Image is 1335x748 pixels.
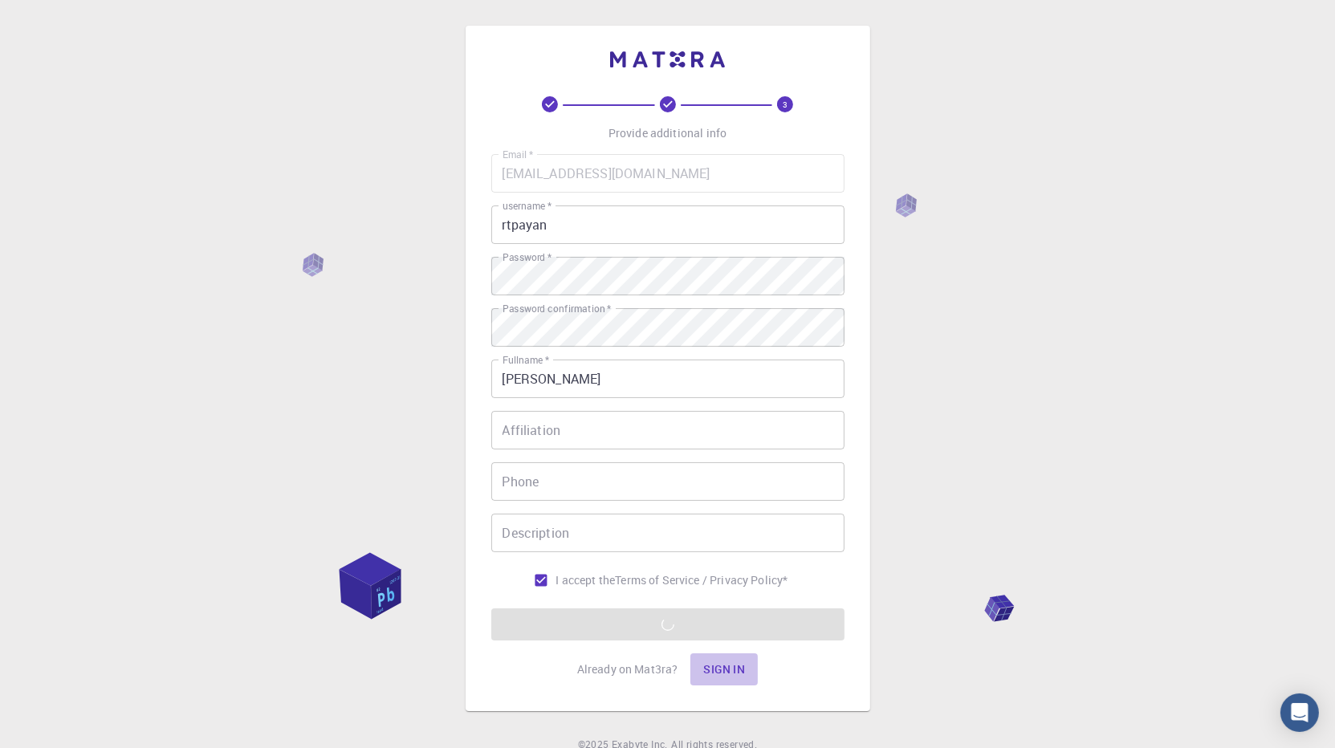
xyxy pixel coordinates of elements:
text: 3 [783,99,788,110]
span: I accept the [556,572,616,588]
label: Fullname [503,353,549,367]
a: Terms of Service / Privacy Policy* [615,572,788,588]
label: Password [503,250,552,264]
p: Provide additional info [608,125,727,141]
p: Already on Mat3ra? [577,661,678,677]
p: Terms of Service / Privacy Policy * [615,572,788,588]
div: Open Intercom Messenger [1280,693,1319,732]
label: Password confirmation [503,302,611,315]
label: username [503,199,552,213]
label: Email [503,148,533,161]
button: Sign in [690,653,758,685]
